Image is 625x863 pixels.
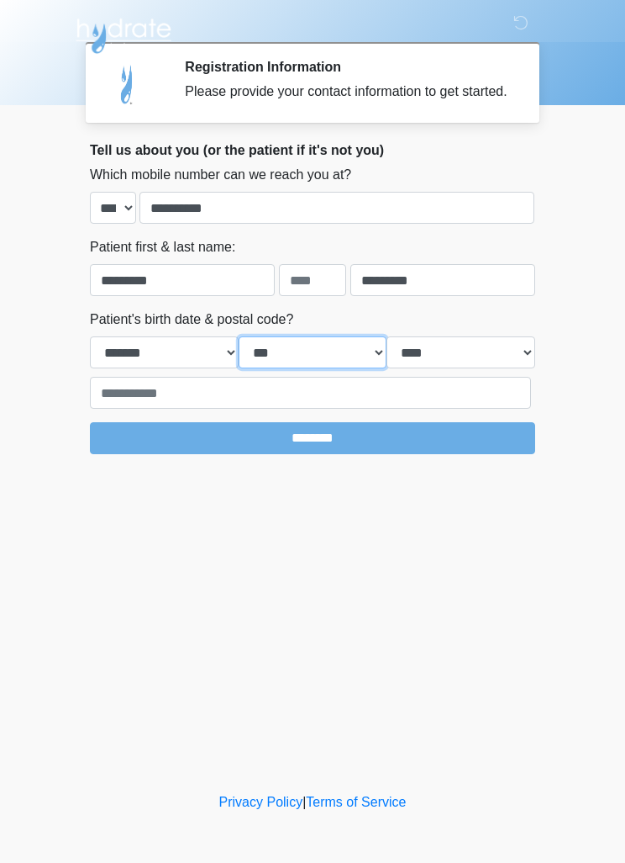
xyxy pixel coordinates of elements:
[90,310,293,330] label: Patient's birth date & postal code?
[90,165,351,185] label: Which mobile number can we reach you at?
[185,82,510,102] div: Please provide your contact information to get started.
[302,795,306,809] a: |
[102,59,153,109] img: Agent Avatar
[90,142,535,158] h2: Tell us about you (or the patient if it's not you)
[73,13,174,55] img: Hydrate IV Bar - Scottsdale Logo
[90,237,235,257] label: Patient first & last name:
[219,795,303,809] a: Privacy Policy
[306,795,406,809] a: Terms of Service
